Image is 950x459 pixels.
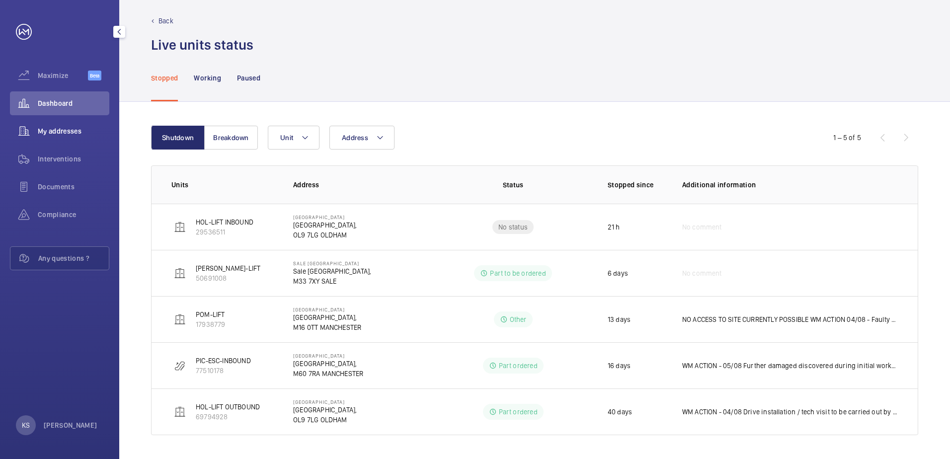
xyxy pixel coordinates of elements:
button: Unit [268,126,319,150]
img: elevator.svg [174,313,186,325]
span: Maximize [38,71,88,80]
p: [GEOGRAPHIC_DATA], [293,312,361,322]
span: Any questions ? [38,253,109,263]
p: M16 0TT MANCHESTER [293,322,361,332]
span: Compliance [38,210,109,220]
p: HOL-LIFT INBOUND [196,217,253,227]
p: Sale [GEOGRAPHIC_DATA], [293,266,371,276]
p: 40 days [608,407,632,417]
p: [GEOGRAPHIC_DATA] [293,214,357,220]
span: No comment [682,222,722,232]
p: POM-LIFT [196,309,225,319]
img: escalator.svg [174,360,186,372]
p: Sale [GEOGRAPHIC_DATA] [293,260,371,266]
p: WM ACTION - 04/08 Drive installation / tech visit to be carried out by end of the week [682,407,898,417]
img: elevator.svg [174,406,186,418]
p: Stopped since [608,180,666,190]
p: 13 days [608,314,631,324]
p: 69794928 [196,412,260,422]
p: KS [22,420,30,430]
span: Dashboard [38,98,109,108]
span: Unit [280,134,293,142]
p: Additional information [682,180,898,190]
p: HOL-LIFT OUTBOUND [196,402,260,412]
p: 6 days [608,268,628,278]
p: Part ordered [499,361,538,371]
p: OL9 7LG OLDHAM [293,415,357,425]
p: 50691008 [196,273,260,283]
p: [GEOGRAPHIC_DATA] [293,306,361,312]
img: elevator.svg [174,221,186,233]
p: 16 days [608,361,631,371]
img: elevator.svg [174,267,186,279]
p: Stopped [151,73,178,83]
p: Address [293,180,434,190]
p: Paused [237,73,260,83]
p: [PERSON_NAME] [44,420,97,430]
p: M33 7XY SALE [293,276,371,286]
p: [GEOGRAPHIC_DATA] [293,399,357,405]
span: Address [342,134,368,142]
p: NO ACCESS TO SITE CURRENTLY POSSIBLE WM ACTION 04/08 - Faulty Board suspected, technical follow u... [682,314,898,324]
span: Beta [88,71,101,80]
p: Back [158,16,173,26]
p: 77510178 [196,366,251,376]
p: [GEOGRAPHIC_DATA], [293,359,363,369]
button: Breakdown [204,126,258,150]
h1: Live units status [151,36,253,54]
p: 21 h [608,222,620,232]
p: [GEOGRAPHIC_DATA] [293,353,363,359]
p: [GEOGRAPHIC_DATA], [293,405,357,415]
p: [GEOGRAPHIC_DATA], [293,220,357,230]
p: OL9 7LG OLDHAM [293,230,357,240]
span: Documents [38,182,109,192]
button: Shutdown [151,126,205,150]
p: Part ordered [499,407,538,417]
p: WM ACTION - 05/08 Further damaged discovered during initial works. ETA for completion of all work... [682,361,898,371]
span: Interventions [38,154,109,164]
p: Working [194,73,221,83]
p: Other [510,314,527,324]
p: No status [498,222,528,232]
p: Status [441,180,584,190]
p: [PERSON_NAME]-LIFT [196,263,260,273]
span: No comment [682,268,722,278]
p: 29536511 [196,227,253,237]
p: M60 7RA MANCHESTER [293,369,363,379]
p: Units [171,180,277,190]
p: 17938779 [196,319,225,329]
p: Part to be ordered [490,268,546,278]
button: Address [329,126,395,150]
div: 1 – 5 of 5 [833,133,861,143]
span: My addresses [38,126,109,136]
p: PIC-ESC-INBOUND [196,356,251,366]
